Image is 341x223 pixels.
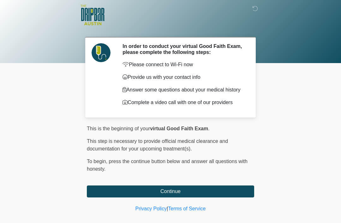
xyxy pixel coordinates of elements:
a: | [167,206,168,211]
a: Terms of Service [168,206,206,211]
span: This step is necessary to provide official medical clearance and documentation for your upcoming ... [87,138,228,151]
h2: In order to conduct your virtual Good Faith Exam, please complete the following steps: [123,43,245,55]
p: Complete a video call with one of our providers [123,99,245,106]
span: press the continue button below and answer all questions with honesty. [87,159,248,172]
button: Continue [87,185,254,197]
strong: virtual Good Faith Exam [150,126,208,131]
a: Privacy Policy [135,206,167,211]
span: This is the beginning of your [87,126,150,131]
p: Answer some questions about your medical history [123,86,245,94]
p: Provide us with your contact info [123,73,245,81]
span: . [208,126,209,131]
img: The DRIPBaR - Austin The Domain Logo [81,5,105,25]
p: Please connect to Wi-Fi now [123,61,245,68]
img: Agent Avatar [92,43,111,62]
span: To begin, [87,159,109,164]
